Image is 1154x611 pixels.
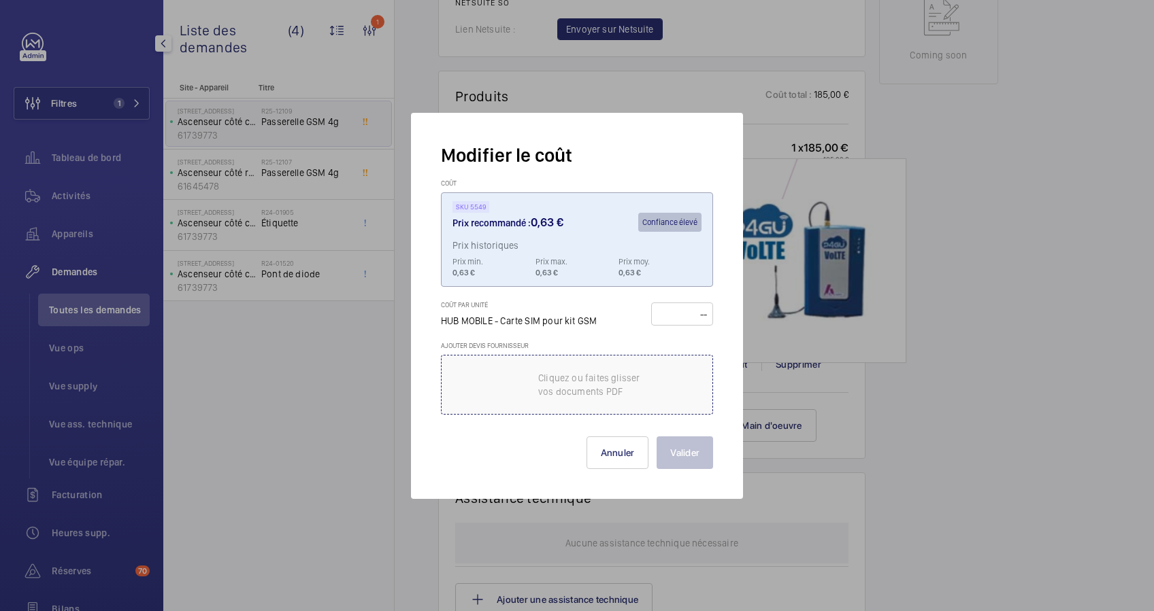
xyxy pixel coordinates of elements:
h2: Modifier le coût [441,143,713,168]
button: Valider [657,436,713,469]
h3: Prix recommandé : [452,215,563,229]
p: Prix max. [535,256,619,267]
button: Annuler [587,436,649,469]
p: 0,63 € [452,267,535,278]
p: 0,63 € [619,267,702,278]
p: 0,63 € [535,267,619,278]
input: -- [656,303,708,325]
p: Prix historiques [452,240,702,256]
span: Confiance élevé [642,217,697,227]
h3: Coût par unité [441,300,610,314]
h3: Ajouter devis fournisseur [441,341,713,355]
p: SKU 5549 [456,205,486,209]
p: Cliquez ou faites glisser vos documents PDF [538,371,654,398]
h3: Coût [441,179,713,192]
span: HUB MOBILE - Carte SIM pour kit GSM [441,315,597,326]
p: Prix min. [452,256,535,267]
p: Prix moy. [619,256,702,267]
b: 0,63 € [531,215,563,229]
